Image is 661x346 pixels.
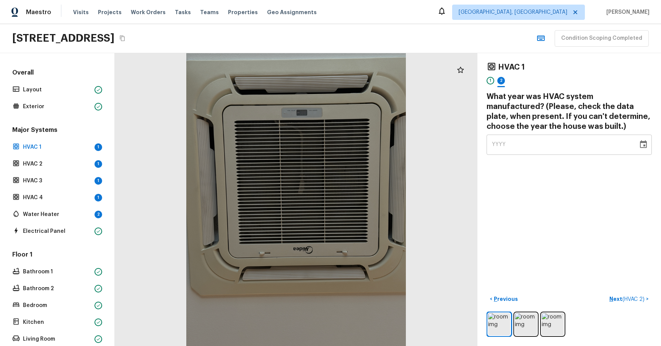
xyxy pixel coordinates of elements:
button: Copy Address [117,33,127,43]
p: HVAC 2 [23,160,91,168]
p: Bedroom [23,302,91,309]
img: room img [515,313,537,335]
span: Visits [73,8,89,16]
p: Exterior [23,103,91,110]
p: Next [609,295,646,303]
p: Water Heater [23,211,91,218]
h5: Overall [11,68,104,78]
button: Choose date [636,137,651,152]
div: 1 [487,77,494,84]
span: Maestro [26,8,51,16]
div: 2 [94,211,102,218]
p: Electrical Panel [23,227,91,235]
span: [GEOGRAPHIC_DATA], [GEOGRAPHIC_DATA] [459,8,567,16]
h4: HVAC 1 [498,62,525,72]
span: Year [492,142,506,147]
div: 2 [497,77,505,84]
p: Bathroom 2 [23,285,91,292]
h5: Floor 1 [11,250,104,260]
span: Geo Assignments [267,8,317,16]
div: 1 [94,194,102,201]
button: Next(HVAC 2)> [606,293,652,305]
h5: Major Systems [11,126,104,136]
div: 1 [94,177,102,185]
img: room img [542,313,564,335]
span: Tasks [175,10,191,15]
img: room img [488,313,510,335]
span: Teams [200,8,219,16]
span: Work Orders [131,8,166,16]
p: HVAC 1 [23,143,91,151]
h2: [STREET_ADDRESS] [12,31,114,45]
div: 1 [94,143,102,151]
p: Living Room [23,335,91,343]
p: HVAC 3 [23,177,91,185]
p: Kitchen [23,318,91,326]
p: Layout [23,86,91,94]
p: Bathroom 1 [23,268,91,276]
span: Properties [228,8,258,16]
span: Projects [98,8,122,16]
span: [PERSON_NAME] [603,8,650,16]
div: 1 [94,160,102,168]
h4: What year was HVAC system manufactured? (Please, check the data plate, when present. If you can't... [487,92,652,132]
span: ( HVAC 2 ) [622,297,645,302]
button: <Previous [487,293,521,305]
p: HVAC 4 [23,194,91,201]
p: Previous [492,295,518,303]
